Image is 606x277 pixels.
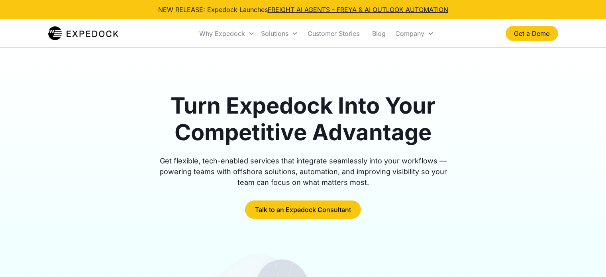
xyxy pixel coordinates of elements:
[268,6,448,14] a: FREIGHT AI AGENTS - FREYA & AI OUTLOOK AUTOMATION
[366,20,392,47] a: Blog
[392,20,437,47] div: Company
[48,26,119,41] img: Expedock Logo
[196,20,258,47] div: Why Expedock
[199,29,245,37] div: Why Expedock
[506,26,558,41] a: Get a Demo
[150,92,456,146] h1: Turn Expedock Into Your Competitive Advantage
[395,29,424,37] div: Company
[261,29,288,37] div: Solutions
[258,20,301,47] div: Solutions
[245,200,361,219] a: Talk to an Expedock Consultant
[301,20,366,47] a: Customer Stories
[48,26,119,41] a: home
[150,155,456,188] div: Get flexible, tech-enabled services that integrate seamlessly into your workflows — powering team...
[158,5,448,14] div: NEW RELEASE: Expedock Launches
